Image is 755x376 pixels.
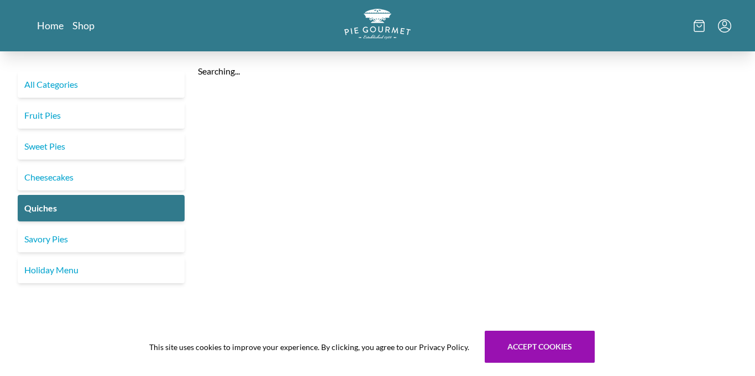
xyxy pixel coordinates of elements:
a: All Categories [18,71,185,98]
span: This site uses cookies to improve your experience. By clicking, you agree to our Privacy Policy. [149,341,469,353]
a: Holiday Menu [18,257,185,283]
img: logo [344,9,411,39]
a: Home [37,19,64,32]
a: Sweet Pies [18,133,185,160]
a: Quiches [18,195,185,221]
a: Fruit Pies [18,102,185,129]
button: Menu [718,19,731,33]
div: Searching... [198,65,742,78]
a: Logo [344,9,411,43]
button: Accept cookies [485,331,595,363]
a: Shop [72,19,95,32]
a: Cheesecakes [18,164,185,190]
a: Savory Pies [18,226,185,252]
